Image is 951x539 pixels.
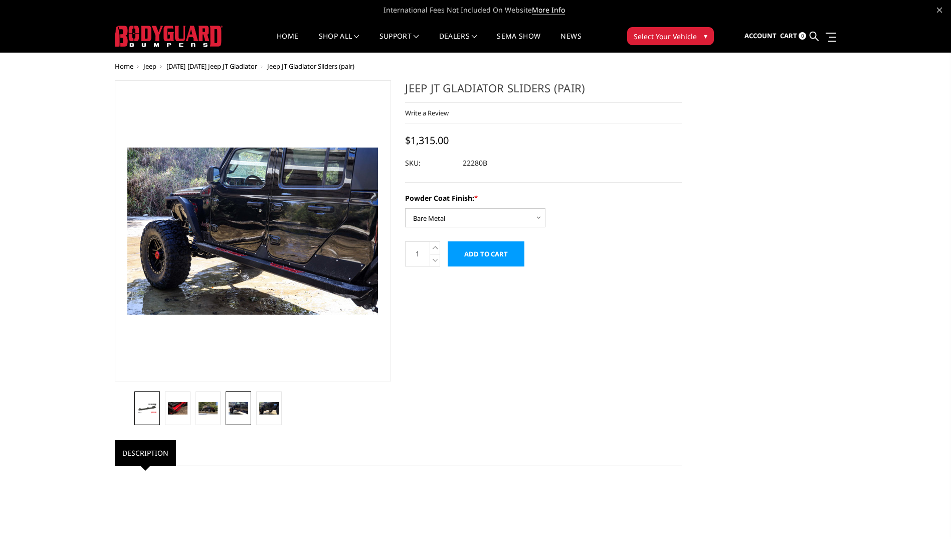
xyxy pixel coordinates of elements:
h1: Jeep JT Gladiator Sliders (pair) [405,80,682,103]
a: [DATE]-[DATE] Jeep JT Gladiator [166,62,257,71]
span: 0 [799,32,806,40]
img: Jeep JT Gladiator Sliders (pair) [229,402,248,415]
a: Write a Review [405,108,449,117]
span: Select Your Vehicle [634,31,697,42]
a: Home [115,62,133,71]
a: Home [277,33,298,52]
a: More Info [532,5,565,15]
a: shop all [319,33,359,52]
span: ▾ [704,31,707,41]
span: Account [744,31,777,40]
img: Jeep JT Gladiator Sliders (pair) [259,402,279,415]
span: Jeep JT Gladiator Sliders (pair) [267,62,354,71]
img: Jeep JT Gladiator Sliders (pair) [168,402,187,415]
label: Powder Coat Finish: [405,193,682,203]
a: SEMA Show [497,33,540,52]
a: News [560,33,581,52]
input: Add to Cart [448,241,524,266]
a: Jeep [143,62,156,71]
img: Jeep JT Gladiator Sliders (pair) [199,402,218,415]
button: Select Your Vehicle [627,27,714,45]
img: Jeep JT Gladiator Sliders (pair) [137,403,157,414]
a: Support [379,33,419,52]
a: Account [744,23,777,50]
a: Jeep JT Gladiator Sliders (pair) [115,80,392,381]
a: Description [115,440,176,466]
a: Dealers [439,33,477,52]
a: Cart 0 [780,23,806,50]
dd: 22280B [463,154,487,172]
img: BODYGUARD BUMPERS [115,26,223,47]
span: Cart [780,31,797,40]
span: $1,315.00 [405,133,449,147]
dt: SKU: [405,154,455,172]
